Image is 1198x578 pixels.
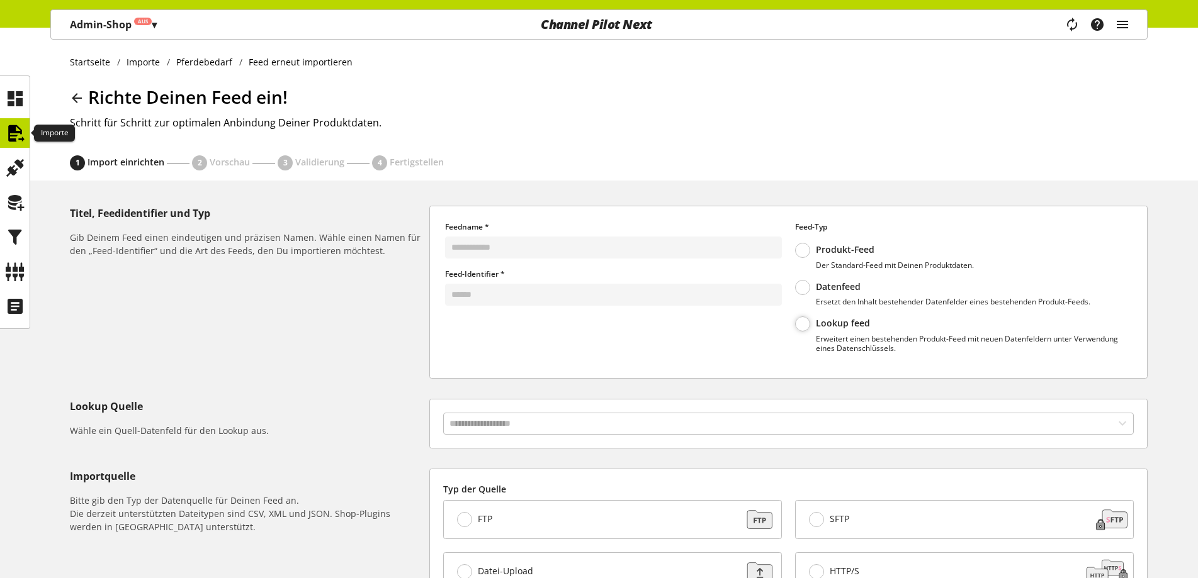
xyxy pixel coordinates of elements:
p: Der Standard-Feed mit Deinen Produktdaten. [816,260,974,270]
label: Feed-Typ [795,221,1132,233]
p: Erweitert einen bestehenden Produkt-Feed mit neuen Datenfeldern unter Verwendung eines Datenschlü... [816,334,1132,353]
span: 1 [76,157,80,169]
span: Vorschau [210,156,250,168]
span: Import einrichten [88,156,164,168]
span: Feed-Identifier * [445,269,505,279]
h6: Gib Deinem Feed einen eindeutigen und präzisen Namen. Wähle einen Namen für den „Feed-Identifier“... [70,231,424,257]
a: Importe [120,55,167,69]
span: 3 [283,157,288,169]
span: SFTP [830,513,849,525]
p: Lookup feed [816,318,1132,329]
span: Fertigstellen [390,156,444,168]
p: Datenfeed [816,281,1090,292]
span: Richte Deinen Feed ein! [88,85,288,109]
span: ▾ [152,18,157,31]
h5: Importquelle [70,469,424,484]
span: Datei-Upload [478,565,533,577]
a: Pferdebedarf [170,55,239,69]
h5: Titel, Feedidentifier und Typ [70,206,424,221]
span: 2 [198,157,202,169]
img: 1a078d78c93edf123c3bc3fa7bc6d87d.svg [1087,507,1131,532]
p: Ersetzt den Inhalt bestehender Datenfelder eines bestehenden Produkt-Feeds. [816,297,1090,306]
span: FTP [478,513,492,525]
img: 88a670171dbbdb973a11352c4ab52784.svg [735,507,779,532]
p: Admin-Shop [70,17,157,32]
label: Typ der Quelle [443,482,1134,496]
span: Feedname * [445,221,489,232]
h5: Lookup Quelle [70,399,424,414]
span: HTTP/S [830,565,859,577]
p: Produkt-Feed [816,244,974,255]
div: Importe [34,125,75,142]
h2: Schritt für Schritt zur optimalen Anbindung Deiner Produktdaten. [70,115,1148,130]
h6: Wähle ein Quell-Datenfeld für den Lookup aus. [70,424,424,437]
span: Validierung [295,156,344,168]
h6: Bitte gib den Typ der Datenquelle für Deinen Feed an. Die derzeit unterstützten Dateitypen sind C... [70,494,424,533]
a: Startseite [70,55,117,69]
nav: main navigation [50,9,1148,40]
span: 4 [378,157,382,169]
span: Aus [138,18,148,25]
